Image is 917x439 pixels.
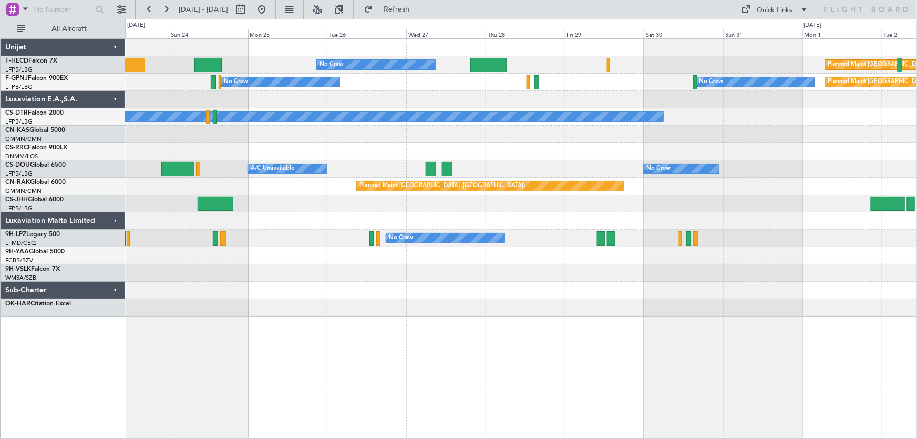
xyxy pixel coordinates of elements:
[320,57,344,73] div: No Crew
[757,5,793,16] div: Quick Links
[389,230,413,246] div: No Crew
[375,6,419,13] span: Refresh
[169,29,248,38] div: Sun 24
[5,135,42,143] a: GMMN/CMN
[5,301,71,307] a: OK-HARCitation Excel
[5,205,33,212] a: LFPB/LBG
[5,197,28,203] span: CS-JHH
[5,231,60,238] a: 9H-LPZLegacy 500
[5,58,57,64] a: F-HECDFalcon 7X
[5,197,64,203] a: CS-JHHGlobal 6000
[251,161,294,177] div: A/C Unavailable
[12,21,114,37] button: All Aircraft
[5,179,30,186] span: CN-RAK
[5,162,30,168] span: CS-DOU
[5,274,36,282] a: WMSA/SZB
[486,29,565,38] div: Thu 28
[224,74,248,90] div: No Crew
[5,75,68,81] a: F-GPNJFalcon 900EX
[5,179,66,186] a: CN-RAKGlobal 6000
[5,127,65,134] a: CN-KASGlobal 5000
[699,74,724,90] div: No Crew
[5,110,28,116] span: CS-DTR
[646,161,671,177] div: No Crew
[27,25,111,33] span: All Aircraft
[5,170,33,178] a: LFPB/LBG
[5,118,33,126] a: LFPB/LBG
[736,1,814,18] button: Quick Links
[5,145,28,151] span: CS-RRC
[248,29,327,38] div: Mon 25
[565,29,644,38] div: Fri 29
[5,266,60,272] a: 9H-VSLKFalcon 7X
[5,301,30,307] span: OK-HAR
[5,231,26,238] span: 9H-LPZ
[5,152,38,160] a: DNMM/LOS
[5,162,66,168] a: CS-DOUGlobal 6500
[179,5,228,14] span: [DATE] - [DATE]
[406,29,486,38] div: Wed 27
[804,21,822,30] div: [DATE]
[5,58,28,64] span: F-HECD
[723,29,802,38] div: Sun 31
[5,145,67,151] a: CS-RRCFalcon 900LX
[127,21,145,30] div: [DATE]
[5,75,28,81] span: F-GPNJ
[802,29,882,38] div: Mon 1
[5,66,33,74] a: LFPB/LBG
[644,29,723,38] div: Sat 30
[359,1,422,18] button: Refresh
[5,266,31,272] span: 9H-VSLK
[5,239,36,247] a: LFMD/CEQ
[89,29,169,38] div: Sat 23
[32,2,92,17] input: Trip Number
[5,127,29,134] span: CN-KAS
[5,257,33,264] a: FCBB/BZV
[5,83,33,91] a: LFPB/LBG
[359,178,525,194] div: Planned Maint [GEOGRAPHIC_DATA] ([GEOGRAPHIC_DATA])
[5,187,42,195] a: GMMN/CMN
[327,29,406,38] div: Tue 26
[5,249,29,255] span: 9H-YAA
[5,249,65,255] a: 9H-YAAGlobal 5000
[5,110,64,116] a: CS-DTRFalcon 2000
